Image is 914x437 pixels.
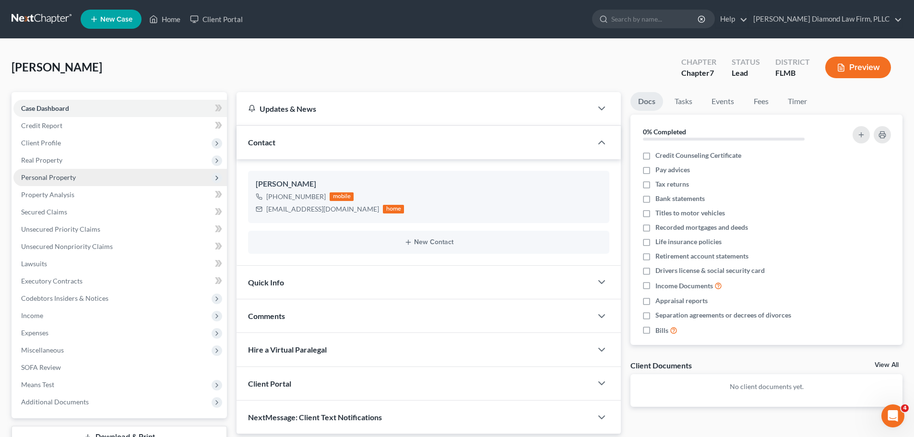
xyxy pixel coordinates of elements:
[21,208,67,216] span: Secured Claims
[655,281,713,291] span: Income Documents
[21,225,100,233] span: Unsecured Priority Claims
[13,238,227,255] a: Unsecured Nonpriority Claims
[100,16,132,23] span: New Case
[655,151,741,160] span: Credit Counseling Certificate
[881,404,904,427] iframe: Intercom live chat
[248,278,284,287] span: Quick Info
[13,255,227,272] a: Lawsuits
[13,186,227,203] a: Property Analysis
[266,192,326,201] div: [PHONE_NUMBER]
[13,272,227,290] a: Executory Contracts
[825,57,891,78] button: Preview
[655,266,765,275] span: Drivers license & social security card
[248,379,291,388] span: Client Portal
[655,237,722,247] span: Life insurance policies
[875,362,899,368] a: View All
[21,346,64,354] span: Miscellaneous
[655,310,791,320] span: Separation agreements or decrees of divorces
[655,179,689,189] span: Tax returns
[256,178,602,190] div: [PERSON_NAME]
[21,121,62,130] span: Credit Report
[12,60,102,74] span: [PERSON_NAME]
[630,92,663,111] a: Docs
[746,92,776,111] a: Fees
[21,104,69,112] span: Case Dashboard
[13,221,227,238] a: Unsecured Priority Claims
[655,326,668,335] span: Bills
[248,413,382,422] span: NextMessage: Client Text Notifications
[655,208,725,218] span: Titles to motor vehicles
[655,194,705,203] span: Bank statements
[248,104,581,114] div: Updates & News
[21,398,89,406] span: Additional Documents
[13,117,227,134] a: Credit Report
[144,11,185,28] a: Home
[780,92,815,111] a: Timer
[13,359,227,376] a: SOFA Review
[630,360,692,370] div: Client Documents
[13,100,227,117] a: Case Dashboard
[732,68,760,79] div: Lead
[383,205,404,213] div: home
[248,138,275,147] span: Contact
[667,92,700,111] a: Tasks
[330,192,354,201] div: mobile
[21,329,48,337] span: Expenses
[732,57,760,68] div: Status
[704,92,742,111] a: Events
[266,204,379,214] div: [EMAIL_ADDRESS][DOMAIN_NAME]
[13,203,227,221] a: Secured Claims
[748,11,902,28] a: [PERSON_NAME] Diamond Law Firm, PLLC
[21,311,43,319] span: Income
[655,251,748,261] span: Retirement account statements
[21,173,76,181] span: Personal Property
[21,294,108,302] span: Codebtors Insiders & Notices
[901,404,909,412] span: 4
[185,11,248,28] a: Client Portal
[681,57,716,68] div: Chapter
[643,128,686,136] strong: 0% Completed
[248,311,285,320] span: Comments
[21,363,61,371] span: SOFA Review
[21,260,47,268] span: Lawsuits
[655,223,748,232] span: Recorded mortgages and deeds
[21,156,62,164] span: Real Property
[248,345,327,354] span: Hire a Virtual Paralegal
[715,11,748,28] a: Help
[21,277,83,285] span: Executory Contracts
[710,68,714,77] span: 7
[21,190,74,199] span: Property Analysis
[611,10,699,28] input: Search by name...
[681,68,716,79] div: Chapter
[775,57,810,68] div: District
[638,382,895,391] p: No client documents yet.
[775,68,810,79] div: FLMB
[21,242,113,250] span: Unsecured Nonpriority Claims
[256,238,602,246] button: New Contact
[655,165,690,175] span: Pay advices
[21,139,61,147] span: Client Profile
[21,380,54,389] span: Means Test
[655,296,708,306] span: Appraisal reports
